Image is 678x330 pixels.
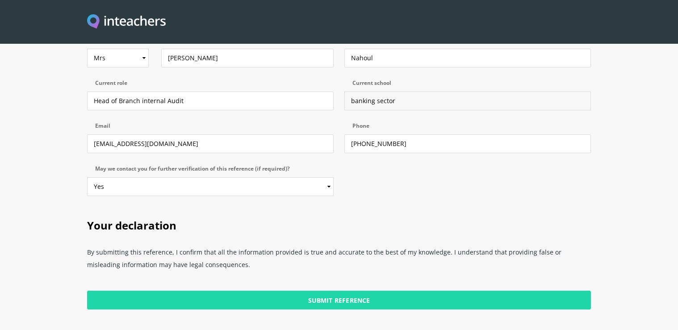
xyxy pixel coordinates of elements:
[87,166,334,177] label: May we contact you for further verification of this reference (if required)?
[344,80,591,92] label: Current school
[87,242,591,280] p: By submitting this reference, I confirm that all the information provided is true and accurate to...
[87,291,591,309] input: Submit Reference
[344,123,591,134] label: Phone
[87,80,334,92] label: Current role
[87,218,176,233] span: Your declaration
[87,14,166,30] img: Inteachers
[87,14,166,30] a: Visit this site's homepage
[87,123,334,134] label: Email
